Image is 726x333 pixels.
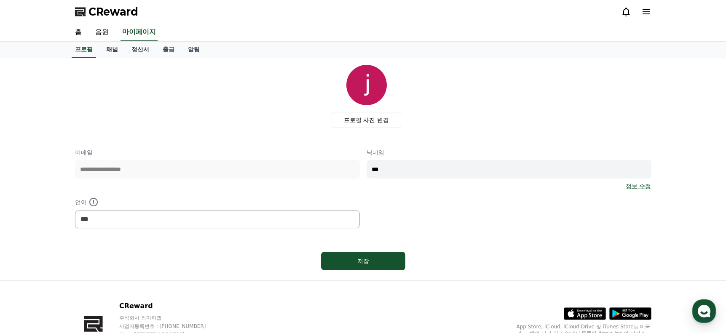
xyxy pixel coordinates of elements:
[130,276,140,282] span: 설정
[27,276,32,282] span: 홈
[75,5,138,19] a: CReward
[75,148,360,157] p: 이메일
[121,24,158,41] a: 마이페이지
[156,42,181,58] a: 출금
[181,42,206,58] a: 알림
[3,263,56,284] a: 홈
[367,148,651,157] p: 닉네임
[119,314,222,321] p: 주식회사 와이피랩
[338,257,388,265] div: 저장
[88,5,138,19] span: CReward
[99,42,125,58] a: 채널
[332,112,401,128] label: 프로필 사진 변경
[626,182,651,190] a: 정보 수정
[88,24,115,41] a: 음원
[77,276,87,283] span: 대화
[119,323,222,330] p: 사업자등록번호 : [PHONE_NUMBER]
[119,301,222,311] p: CReward
[125,42,156,58] a: 정산서
[346,65,387,105] img: profile_image
[109,263,162,284] a: 설정
[75,197,360,207] p: 언어
[321,252,405,270] button: 저장
[56,263,109,284] a: 대화
[72,42,96,58] a: 프로필
[68,24,88,41] a: 홈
